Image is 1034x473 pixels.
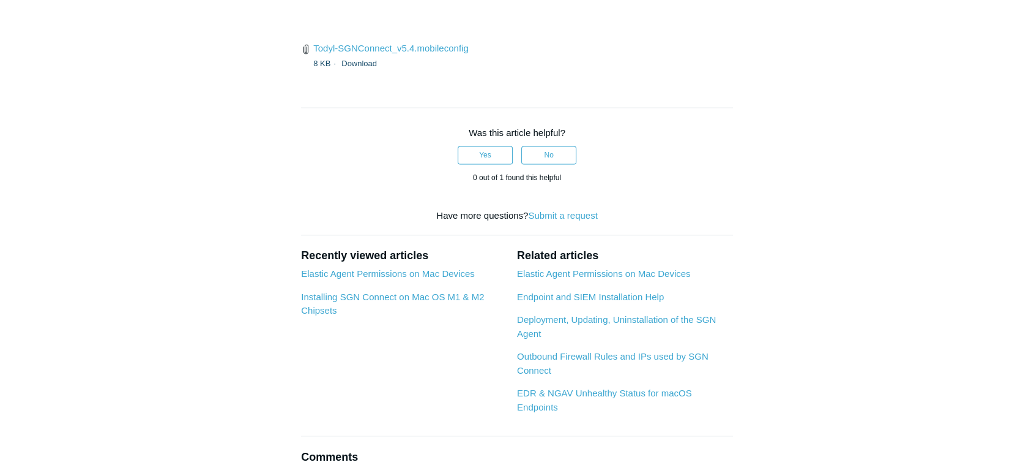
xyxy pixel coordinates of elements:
button: This article was helpful [458,146,513,164]
h2: Recently viewed articles [301,248,505,264]
a: Submit a request [528,210,597,221]
a: Elastic Agent Permissions on Mac Devices [517,268,690,279]
a: Todyl-SGNConnect_v5.4.mobileconfig [313,43,468,53]
a: Deployment, Updating, Uninstallation of the SGN Agent [517,314,716,339]
h2: Comments [301,448,733,465]
span: 8 KB [313,59,339,68]
span: Was this article helpful? [469,127,565,138]
a: Download [341,59,377,68]
a: Outbound Firewall Rules and IPs used by SGN Connect [517,351,709,376]
button: This article was not helpful [521,146,576,164]
a: Endpoint and SIEM Installation Help [517,292,664,302]
div: Have more questions? [301,209,733,223]
a: Installing SGN Connect on Mac OS M1 & M2 Chipsets [301,292,484,316]
a: Elastic Agent Permissions on Mac Devices [301,268,474,279]
span: 0 out of 1 found this helpful [473,173,561,182]
a: EDR & NGAV Unhealthy Status for macOS Endpoints [517,388,692,412]
h2: Related articles [517,248,733,264]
